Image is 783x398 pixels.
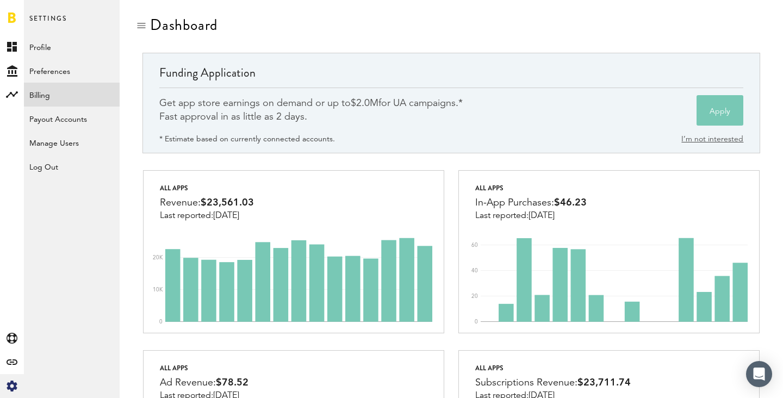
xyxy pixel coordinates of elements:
[159,64,744,88] div: Funding Application
[160,182,254,195] div: All apps
[160,211,254,221] div: Last reported:
[159,97,463,124] div: Get app store earnings on demand or up to for UA campaigns.* Fast approval in as little as 2 days.
[24,59,120,83] a: Preferences
[24,83,120,107] a: Billing
[471,294,478,299] text: 20
[475,195,587,211] div: In-App Purchases:
[529,212,555,220] span: [DATE]
[697,95,743,126] button: Apply
[24,130,120,154] a: Manage Users
[216,378,248,388] span: $78.52
[471,242,478,248] text: 60
[213,212,239,220] span: [DATE]
[24,107,120,130] a: Payout Accounts
[159,319,163,325] text: 0
[577,378,631,388] span: $23,711.74
[29,12,67,35] span: Settings
[23,8,62,17] span: Support
[160,375,248,391] div: Ad Revenue:
[153,287,163,293] text: 10K
[475,319,478,325] text: 0
[153,255,163,260] text: 20K
[201,198,254,208] span: $23,561.03
[471,268,478,273] text: 40
[554,198,587,208] span: $46.23
[24,35,120,59] a: Profile
[475,211,587,221] div: Last reported:
[159,133,335,146] div: * Estimate based on currently connected accounts.
[150,16,217,34] div: Dashboard
[160,362,248,375] div: All apps
[351,98,378,108] span: $2.0M
[24,154,120,174] div: Log Out
[475,182,587,195] div: All apps
[475,375,631,391] div: Subscriptions Revenue:
[160,195,254,211] div: Revenue:
[746,361,772,387] div: Open Intercom Messenger
[475,362,631,375] div: All apps
[681,135,743,143] a: I’m not interested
